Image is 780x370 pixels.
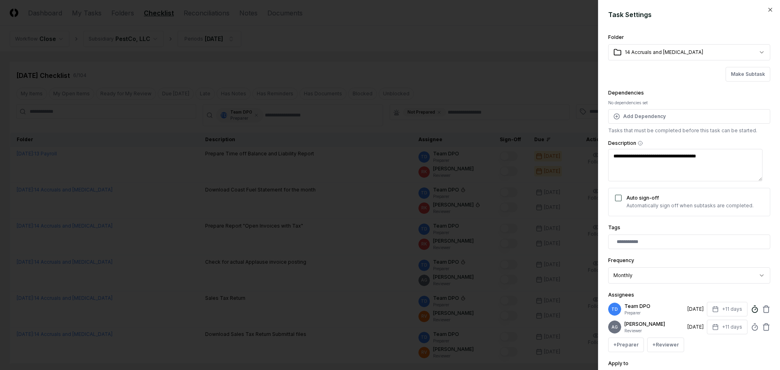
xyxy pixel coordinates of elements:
[608,90,644,96] label: Dependencies
[608,141,770,146] label: Description
[638,141,643,146] button: Description
[687,305,704,313] div: [DATE]
[707,302,747,316] button: +11 days
[608,257,634,263] label: Frequency
[608,100,770,106] div: No dependencies set
[707,320,747,334] button: +11 days
[626,195,659,201] label: Auto sign-off
[624,303,684,310] p: Team DPO
[608,109,770,124] button: Add Dependency
[608,34,624,40] label: Folder
[608,292,634,298] label: Assignees
[624,310,684,316] p: Preparer
[608,360,628,366] label: Apply to
[624,328,684,334] p: Reviewer
[608,338,644,352] button: +Preparer
[608,224,620,230] label: Tags
[647,338,684,352] button: +Reviewer
[687,323,704,331] div: [DATE]
[611,306,618,312] span: TD
[726,67,770,82] button: Make Subtask
[626,202,754,209] p: Automatically sign off when subtasks are completed.
[611,324,618,330] span: AG
[624,321,684,328] p: [PERSON_NAME]
[608,10,770,19] h2: Task Settings
[608,127,770,134] p: Tasks that must be completed before this task can be started.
